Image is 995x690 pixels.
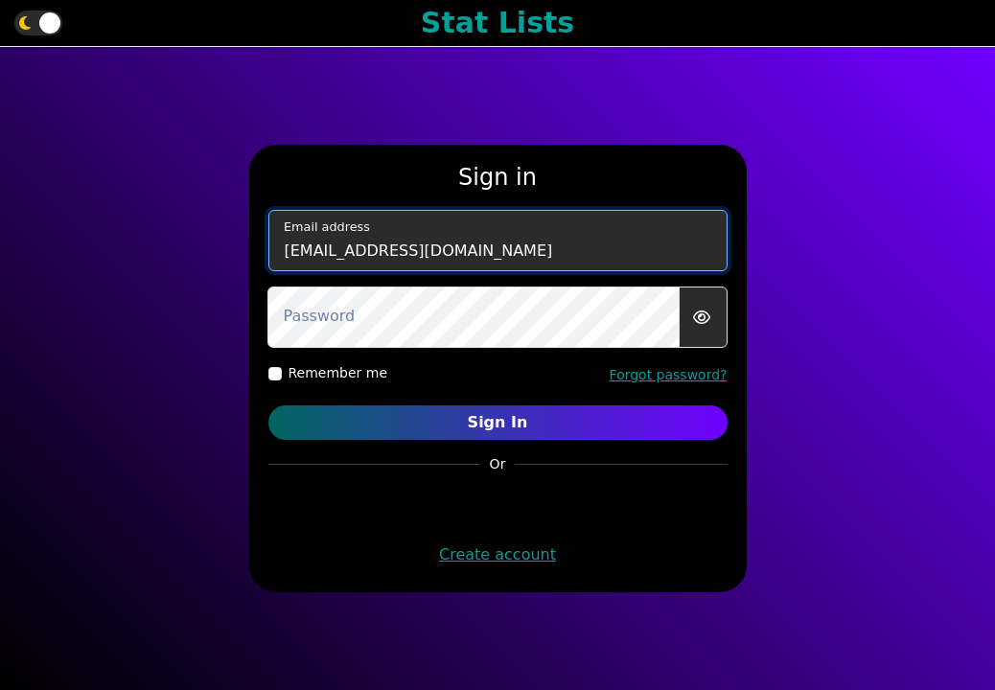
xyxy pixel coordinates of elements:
a: Forgot password? [610,367,728,382]
iframe: Sign in with Google Button [402,483,594,525]
span: Or [480,454,516,474]
label: Remember me [289,363,388,383]
h3: Sign in [268,164,728,192]
button: Sign In [268,405,728,440]
a: Create account [439,545,556,563]
h1: Stat Lists [421,6,574,40]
